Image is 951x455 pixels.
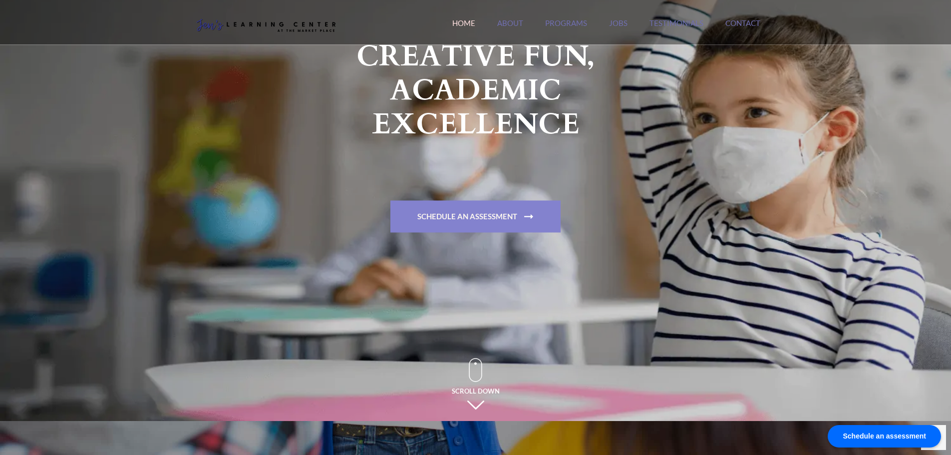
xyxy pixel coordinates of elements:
[649,18,703,40] a: Testimonials
[497,18,523,40] a: About
[545,18,587,40] a: Programs
[452,18,475,40] a: Home
[191,11,341,41] img: Jen's Learning Center Logo Transparent
[609,18,628,40] a: Jobs
[390,200,561,232] a: Schedule An Assessment
[828,425,941,448] div: Schedule an assessment
[725,18,760,40] a: Contact
[452,358,500,410] span: Scroll Down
